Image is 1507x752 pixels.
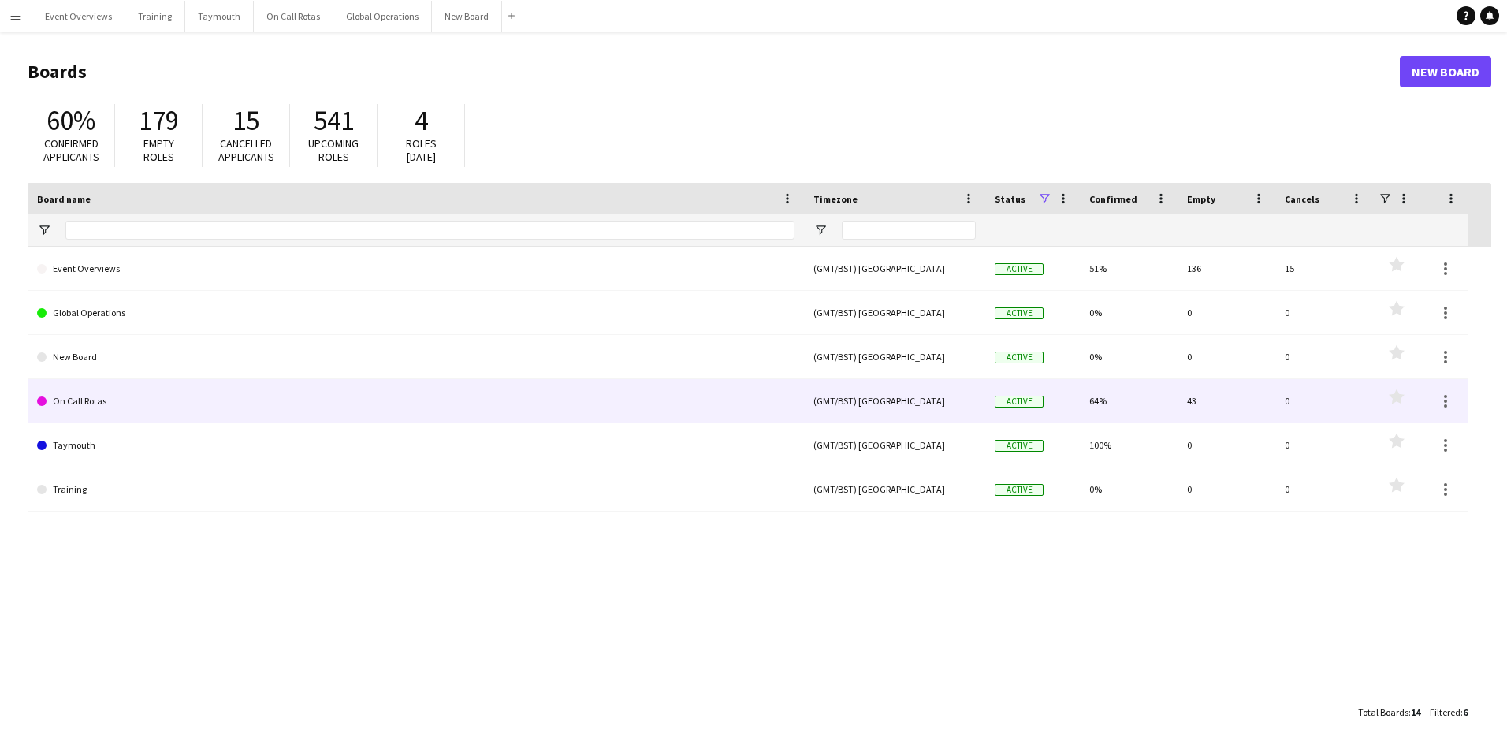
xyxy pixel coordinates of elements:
[1178,247,1275,290] div: 136
[1178,467,1275,511] div: 0
[37,247,794,291] a: Event Overviews
[314,103,354,138] span: 541
[143,136,174,164] span: Empty roles
[1178,335,1275,378] div: 0
[804,335,985,378] div: (GMT/BST) [GEOGRAPHIC_DATA]
[1275,467,1373,511] div: 0
[1275,335,1373,378] div: 0
[995,440,1044,452] span: Active
[1080,335,1178,378] div: 0%
[1275,291,1373,334] div: 0
[1275,423,1373,467] div: 0
[995,352,1044,363] span: Active
[1178,423,1275,467] div: 0
[1358,697,1420,728] div: :
[804,291,985,334] div: (GMT/BST) [GEOGRAPHIC_DATA]
[308,136,359,164] span: Upcoming roles
[185,1,254,32] button: Taymouth
[804,467,985,511] div: (GMT/BST) [GEOGRAPHIC_DATA]
[32,1,125,32] button: Event Overviews
[804,423,985,467] div: (GMT/BST) [GEOGRAPHIC_DATA]
[37,335,794,379] a: New Board
[813,223,828,237] button: Open Filter Menu
[842,221,976,240] input: Timezone Filter Input
[37,223,51,237] button: Open Filter Menu
[1080,247,1178,290] div: 51%
[1411,706,1420,718] span: 14
[37,193,91,205] span: Board name
[1285,193,1319,205] span: Cancels
[1275,247,1373,290] div: 15
[37,467,794,512] a: Training
[995,484,1044,496] span: Active
[804,247,985,290] div: (GMT/BST) [GEOGRAPHIC_DATA]
[37,423,794,467] a: Taymouth
[125,1,185,32] button: Training
[28,60,1400,84] h1: Boards
[813,193,858,205] span: Timezone
[1089,193,1137,205] span: Confirmed
[995,307,1044,319] span: Active
[1187,193,1215,205] span: Empty
[1463,706,1468,718] span: 6
[415,103,428,138] span: 4
[43,136,99,164] span: Confirmed applicants
[47,103,95,138] span: 60%
[1178,291,1275,334] div: 0
[1430,697,1468,728] div: :
[1178,379,1275,423] div: 43
[65,221,794,240] input: Board name Filter Input
[1358,706,1408,718] span: Total Boards
[333,1,432,32] button: Global Operations
[218,136,274,164] span: Cancelled applicants
[1080,467,1178,511] div: 0%
[1080,423,1178,467] div: 100%
[995,263,1044,275] span: Active
[37,379,794,423] a: On Call Rotas
[37,291,794,335] a: Global Operations
[1400,56,1491,87] a: New Board
[233,103,259,138] span: 15
[1275,379,1373,423] div: 0
[1430,706,1460,718] span: Filtered
[804,379,985,423] div: (GMT/BST) [GEOGRAPHIC_DATA]
[406,136,437,164] span: Roles [DATE]
[1080,379,1178,423] div: 64%
[1080,291,1178,334] div: 0%
[254,1,333,32] button: On Call Rotas
[995,396,1044,408] span: Active
[995,193,1025,205] span: Status
[139,103,179,138] span: 179
[432,1,502,32] button: New Board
